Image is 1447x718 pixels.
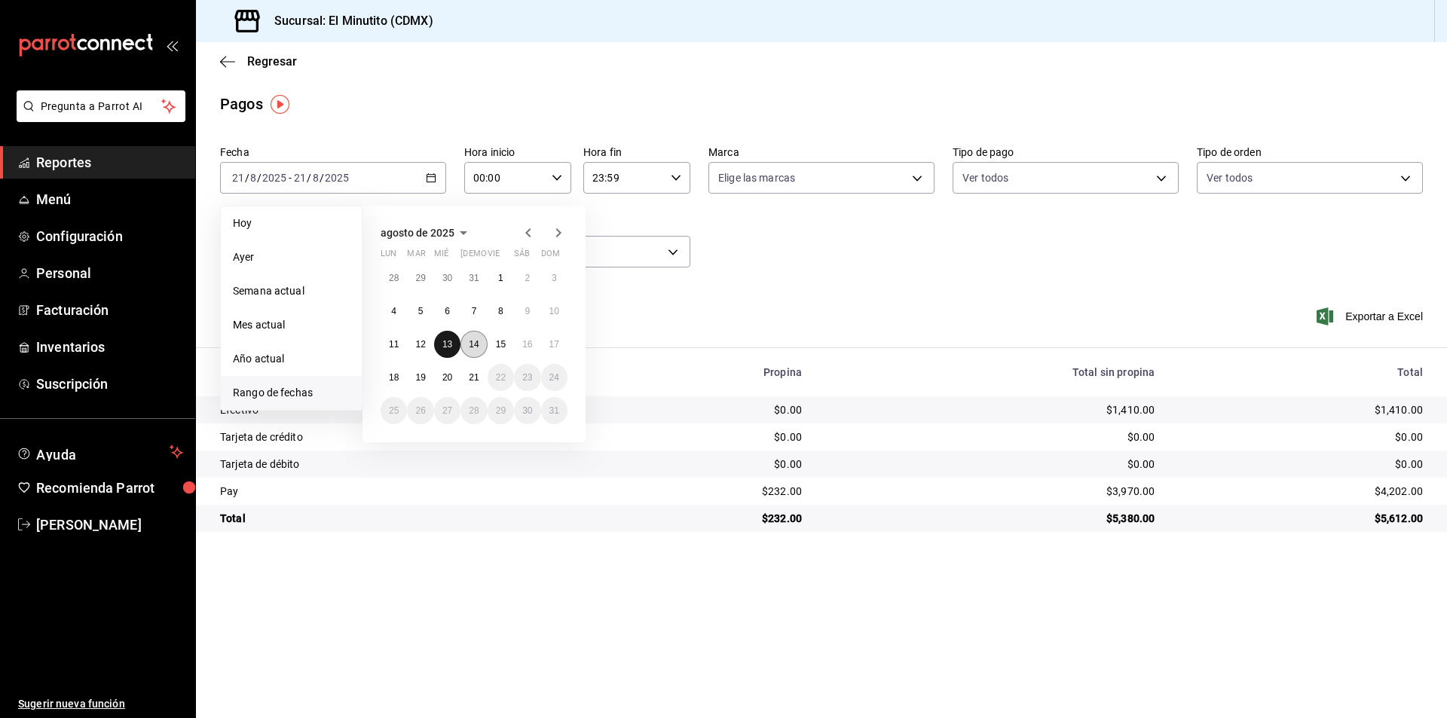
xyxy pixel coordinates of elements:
[614,429,802,445] div: $0.00
[36,226,183,246] span: Configuración
[488,331,514,358] button: 15 de agosto de 2025
[381,397,407,424] button: 25 de agosto de 2025
[1179,402,1423,417] div: $1,410.00
[514,249,530,264] abbr: sábado
[442,339,452,350] abbr: 13 de agosto de 2025
[381,298,407,325] button: 4 de agosto de 2025
[407,298,433,325] button: 5 de agosto de 2025
[415,273,425,283] abbr: 29 de julio de 2025
[389,273,399,283] abbr: 28 de julio de 2025
[522,339,532,350] abbr: 16 de agosto de 2025
[407,249,425,264] abbr: martes
[434,264,460,292] button: 30 de julio de 2025
[220,54,297,69] button: Regresar
[249,172,257,184] input: --
[381,331,407,358] button: 11 de agosto de 2025
[257,172,262,184] span: /
[962,170,1008,185] span: Ver todos
[541,249,560,264] abbr: domingo
[307,172,311,184] span: /
[233,385,350,401] span: Rango de fechas
[434,397,460,424] button: 27 de agosto de 2025
[320,172,324,184] span: /
[289,172,292,184] span: -
[488,364,514,391] button: 22 de agosto de 2025
[245,172,249,184] span: /
[1320,307,1423,325] button: Exportar a Excel
[407,264,433,292] button: 29 de julio de 2025
[381,227,454,239] span: agosto de 2025
[718,170,795,185] span: Elige las marcas
[389,339,399,350] abbr: 11 de agosto de 2025
[293,172,307,184] input: --
[583,147,690,157] label: Hora fin
[460,298,487,325] button: 7 de agosto de 2025
[36,443,164,461] span: Ayuda
[247,54,297,69] span: Regresar
[407,364,433,391] button: 19 de agosto de 2025
[541,397,567,424] button: 31 de agosto de 2025
[415,339,425,350] abbr: 12 de agosto de 2025
[391,306,396,316] abbr: 4 de agosto de 2025
[614,366,802,378] div: Propina
[541,264,567,292] button: 3 de agosto de 2025
[541,331,567,358] button: 17 de agosto de 2025
[469,405,479,416] abbr: 28 de agosto de 2025
[36,189,183,209] span: Menú
[614,402,802,417] div: $0.00
[549,405,559,416] abbr: 31 de agosto de 2025
[233,283,350,299] span: Semana actual
[1179,429,1423,445] div: $0.00
[953,147,1179,157] label: Tipo de pago
[549,372,559,383] abbr: 24 de agosto de 2025
[381,224,473,242] button: agosto de 2025
[826,484,1155,499] div: $3,970.00
[498,273,503,283] abbr: 1 de agosto de 2025
[220,429,590,445] div: Tarjeta de crédito
[36,263,183,283] span: Personal
[434,331,460,358] button: 13 de agosto de 2025
[389,372,399,383] abbr: 18 de agosto de 2025
[407,397,433,424] button: 26 de agosto de 2025
[469,372,479,383] abbr: 21 de agosto de 2025
[552,273,557,283] abbr: 3 de agosto de 2025
[220,457,590,472] div: Tarjeta de débito
[1207,170,1253,185] span: Ver todos
[541,364,567,391] button: 24 de agosto de 2025
[708,147,935,157] label: Marca
[220,484,590,499] div: Pay
[415,372,425,383] abbr: 19 de agosto de 2025
[271,95,289,114] img: Tooltip marker
[231,172,245,184] input: --
[1197,147,1423,157] label: Tipo de orden
[36,515,183,535] span: [PERSON_NAME]
[488,397,514,424] button: 29 de agosto de 2025
[220,511,590,526] div: Total
[460,364,487,391] button: 21 de agosto de 2025
[381,249,396,264] abbr: lunes
[1179,484,1423,499] div: $4,202.00
[381,264,407,292] button: 28 de julio de 2025
[407,331,433,358] button: 12 de agosto de 2025
[434,249,448,264] abbr: miércoles
[11,109,185,125] a: Pregunta a Parrot AI
[496,339,506,350] abbr: 15 de agosto de 2025
[41,99,162,115] span: Pregunta a Parrot AI
[498,306,503,316] abbr: 8 de agosto de 2025
[488,249,500,264] abbr: viernes
[614,484,802,499] div: $232.00
[488,298,514,325] button: 8 de agosto de 2025
[514,397,540,424] button: 30 de agosto de 2025
[525,273,530,283] abbr: 2 de agosto de 2025
[614,511,802,526] div: $232.00
[262,12,433,30] h3: Sucursal: El Minutito (CDMX)
[445,306,450,316] abbr: 6 de agosto de 2025
[826,511,1155,526] div: $5,380.00
[496,405,506,416] abbr: 29 de agosto de 2025
[324,172,350,184] input: ----
[36,300,183,320] span: Facturación
[522,372,532,383] abbr: 23 de agosto de 2025
[166,39,178,51] button: open_drawer_menu
[514,264,540,292] button: 2 de agosto de 2025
